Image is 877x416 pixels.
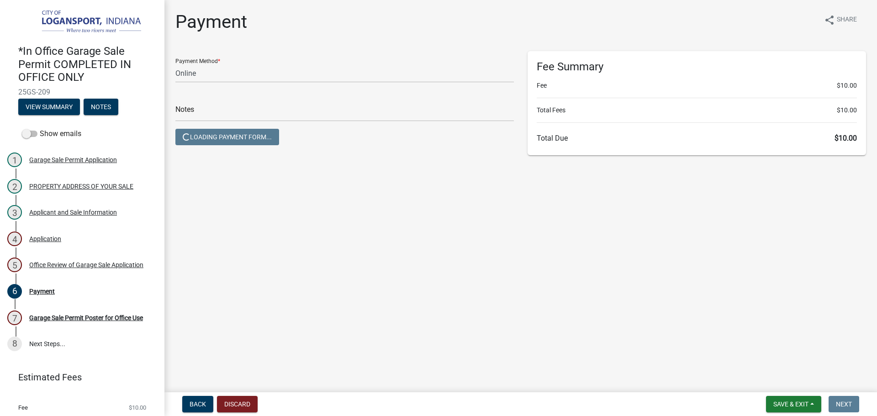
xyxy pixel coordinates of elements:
div: Applicant and Sale Information [29,209,117,216]
span: Fee [18,405,28,411]
div: 4 [7,232,22,246]
wm-modal-confirm: Notes [84,104,118,111]
li: Total Fees [537,105,857,115]
div: 5 [7,258,22,272]
img: City of Logansport, Indiana [18,10,150,35]
span: Back [190,400,206,408]
span: $10.00 [129,405,146,411]
div: PROPERTY ADDRESS OF YOUR SALE [29,183,133,190]
div: Office Review of Garage Sale Application [29,262,143,268]
div: Payment [29,288,55,295]
div: 8 [7,337,22,351]
wm-modal-confirm: Summary [18,104,80,111]
i: share [824,15,835,26]
span: Next [836,400,852,408]
div: Garage Sale Permit Poster for Office Use [29,315,143,321]
div: 1 [7,153,22,167]
label: Show emails [22,128,81,139]
h6: Total Due [537,134,857,142]
h6: Fee Summary [537,60,857,74]
button: Back [182,396,213,412]
button: shareShare [817,11,864,29]
div: 7 [7,311,22,325]
div: 6 [7,284,22,299]
span: $10.00 [837,81,857,90]
span: Save & Exit [773,400,808,408]
button: Loading Payment Form... [175,129,279,145]
button: Next [829,396,859,412]
span: 25GS-209 [18,88,146,96]
h1: Payment [175,11,247,33]
span: Loading Payment Form... [183,133,272,141]
li: Fee [537,81,857,90]
span: $10.00 [835,134,857,142]
div: Garage Sale Permit Application [29,157,117,163]
div: 2 [7,179,22,194]
button: Discard [217,396,258,412]
div: 3 [7,205,22,220]
div: Application [29,236,61,242]
h4: *In Office Garage Sale Permit COMPLETED IN OFFICE ONLY [18,45,157,84]
span: Share [837,15,857,26]
button: Notes [84,99,118,115]
button: View Summary [18,99,80,115]
a: Estimated Fees [7,368,150,386]
button: Save & Exit [766,396,821,412]
span: $10.00 [837,105,857,115]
